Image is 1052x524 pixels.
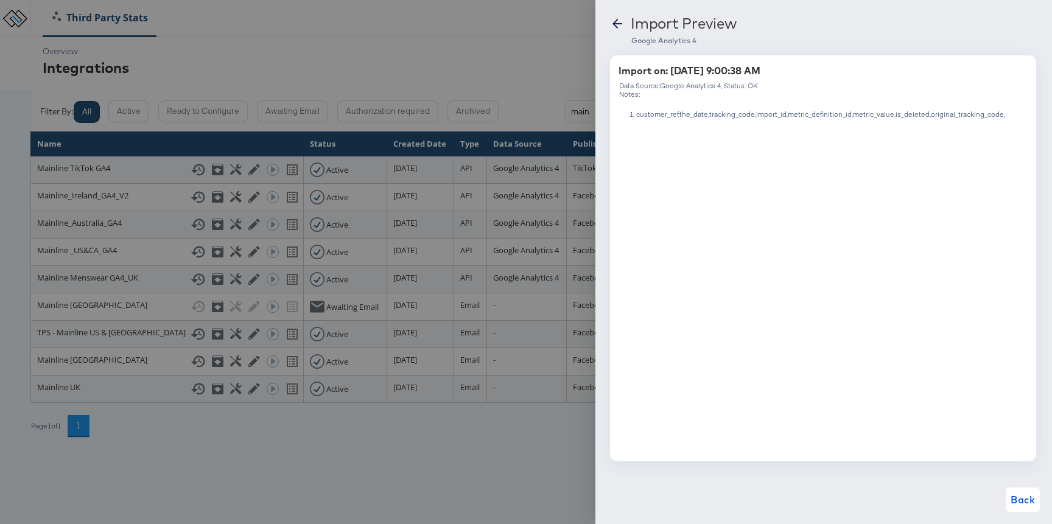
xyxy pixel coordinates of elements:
[1006,487,1040,512] button: Back
[1011,491,1035,508] span: Back
[631,36,1037,46] div: Google Analytics 4
[619,82,1028,90] div: Data Source: Google Analytics 4 , Status: OK
[619,64,1028,78] div: Import on: [DATE] 9:00:38 AM
[619,90,1027,99] div: Notes:
[636,110,1034,119] li: customer_ref,the_date,tracking_code,import_id,metric_definition_id,metric_value,is_deleted,origin...
[631,15,737,32] div: Import Preview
